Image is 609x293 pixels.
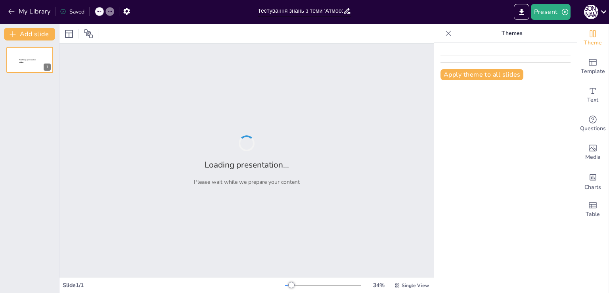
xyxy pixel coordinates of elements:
[63,281,285,289] div: Slide 1 / 1
[577,110,609,138] div: Get real-time input from your audience
[6,5,54,18] button: My Library
[63,27,75,40] div: Layout
[587,96,598,104] span: Text
[584,5,598,19] div: [PERSON_NAME]
[258,5,343,17] input: Insert title
[60,8,84,15] div: Saved
[577,52,609,81] div: Add ready made slides
[580,124,606,133] span: Questions
[6,47,53,73] div: 1
[4,28,55,40] button: Add slide
[84,29,93,39] span: Position
[584,4,598,20] button: [PERSON_NAME]
[19,59,36,64] span: Sendsteps presentation editor
[440,69,523,80] button: Apply theme to all slides
[577,167,609,195] div: Add charts and graphs
[586,210,600,219] span: Table
[402,282,429,289] span: Single View
[369,281,388,289] div: 34 %
[577,81,609,110] div: Add text boxes
[514,4,529,20] button: Export to PowerPoint
[577,138,609,167] div: Add images, graphics, shapes or video
[584,183,601,192] span: Charts
[531,4,571,20] button: Present
[584,39,602,47] span: Theme
[577,195,609,224] div: Add a table
[581,67,605,76] span: Template
[194,178,300,186] p: Please wait while we prepare your content
[585,153,601,162] span: Media
[205,159,289,170] h2: Loading presentation...
[455,24,569,43] p: Themes
[577,24,609,52] div: Change the overall theme
[44,64,51,71] div: 1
